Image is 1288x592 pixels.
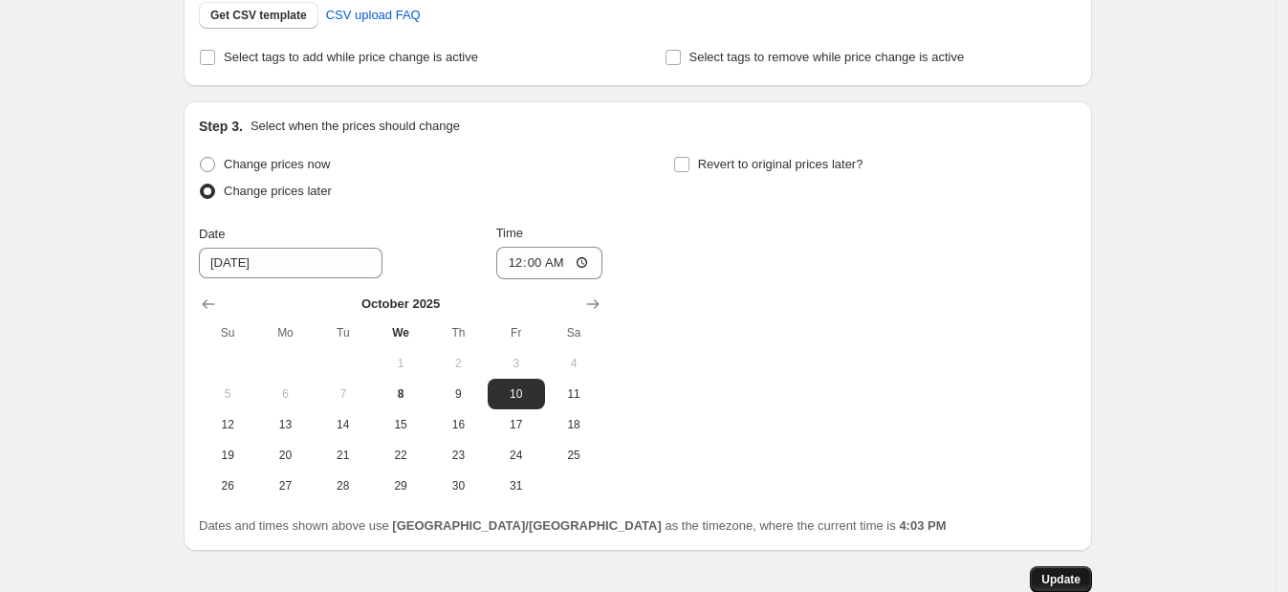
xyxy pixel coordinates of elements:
[207,448,249,463] span: 19
[545,348,602,379] button: Saturday October 4 2025
[545,318,602,348] th: Saturday
[256,409,314,440] button: Monday October 13 2025
[315,471,372,501] button: Tuesday October 28 2025
[429,409,487,440] button: Thursday October 16 2025
[496,247,603,279] input: 12:00
[429,348,487,379] button: Thursday October 2 2025
[380,386,422,402] span: 8
[495,448,537,463] span: 24
[326,6,421,25] span: CSV upload FAQ
[207,386,249,402] span: 5
[437,356,479,371] span: 2
[437,417,479,432] span: 16
[380,417,422,432] span: 15
[495,356,537,371] span: 3
[199,471,256,501] button: Sunday October 26 2025
[264,478,306,493] span: 27
[322,478,364,493] span: 28
[264,417,306,432] span: 13
[545,379,602,409] button: Saturday October 11 2025
[495,417,537,432] span: 17
[488,318,545,348] th: Friday
[372,318,429,348] th: Wednesday
[899,518,946,533] b: 4:03 PM
[322,448,364,463] span: 21
[199,227,225,241] span: Date
[437,448,479,463] span: 23
[553,325,595,340] span: Sa
[256,471,314,501] button: Monday October 27 2025
[488,379,545,409] button: Friday October 10 2025
[437,386,479,402] span: 9
[322,417,364,432] span: 14
[315,379,372,409] button: Tuesday October 7 2025
[199,248,382,278] input: 10/8/2025
[579,291,606,318] button: Show next month, November 2025
[207,325,249,340] span: Su
[224,184,332,198] span: Change prices later
[545,440,602,471] button: Saturday October 25 2025
[264,386,306,402] span: 6
[488,348,545,379] button: Friday October 3 2025
[199,318,256,348] th: Sunday
[380,325,422,340] span: We
[488,440,545,471] button: Friday October 24 2025
[210,8,307,23] span: Get CSV template
[380,478,422,493] span: 29
[553,417,595,432] span: 18
[437,325,479,340] span: Th
[264,325,306,340] span: Mo
[545,409,602,440] button: Saturday October 18 2025
[256,318,314,348] th: Monday
[1041,572,1081,587] span: Update
[372,409,429,440] button: Wednesday October 15 2025
[199,440,256,471] button: Sunday October 19 2025
[380,448,422,463] span: 22
[322,325,364,340] span: Tu
[199,2,318,29] button: Get CSV template
[437,478,479,493] span: 30
[553,356,595,371] span: 4
[380,356,422,371] span: 1
[488,409,545,440] button: Friday October 17 2025
[429,379,487,409] button: Thursday October 9 2025
[496,226,523,240] span: Time
[322,386,364,402] span: 7
[698,157,863,171] span: Revert to original prices later?
[689,50,965,64] span: Select tags to remove while price change is active
[372,348,429,379] button: Wednesday October 1 2025
[199,518,947,533] span: Dates and times shown above use as the timezone, where the current time is
[256,440,314,471] button: Monday October 20 2025
[429,440,487,471] button: Thursday October 23 2025
[495,386,537,402] span: 10
[429,318,487,348] th: Thursday
[372,440,429,471] button: Wednesday October 22 2025
[495,478,537,493] span: 31
[207,478,249,493] span: 26
[315,409,372,440] button: Tuesday October 14 2025
[553,386,595,402] span: 11
[315,440,372,471] button: Tuesday October 21 2025
[251,117,460,136] p: Select when the prices should change
[199,409,256,440] button: Sunday October 12 2025
[199,379,256,409] button: Sunday October 5 2025
[224,50,478,64] span: Select tags to add while price change is active
[372,379,429,409] button: Today Wednesday October 8 2025
[315,318,372,348] th: Tuesday
[264,448,306,463] span: 20
[429,471,487,501] button: Thursday October 30 2025
[256,379,314,409] button: Monday October 6 2025
[224,157,330,171] span: Change prices now
[207,417,249,432] span: 12
[553,448,595,463] span: 25
[372,471,429,501] button: Wednesday October 29 2025
[195,291,222,318] button: Show previous month, September 2025
[495,325,537,340] span: Fr
[488,471,545,501] button: Friday October 31 2025
[199,117,243,136] h2: Step 3.
[392,518,661,533] b: [GEOGRAPHIC_DATA]/[GEOGRAPHIC_DATA]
